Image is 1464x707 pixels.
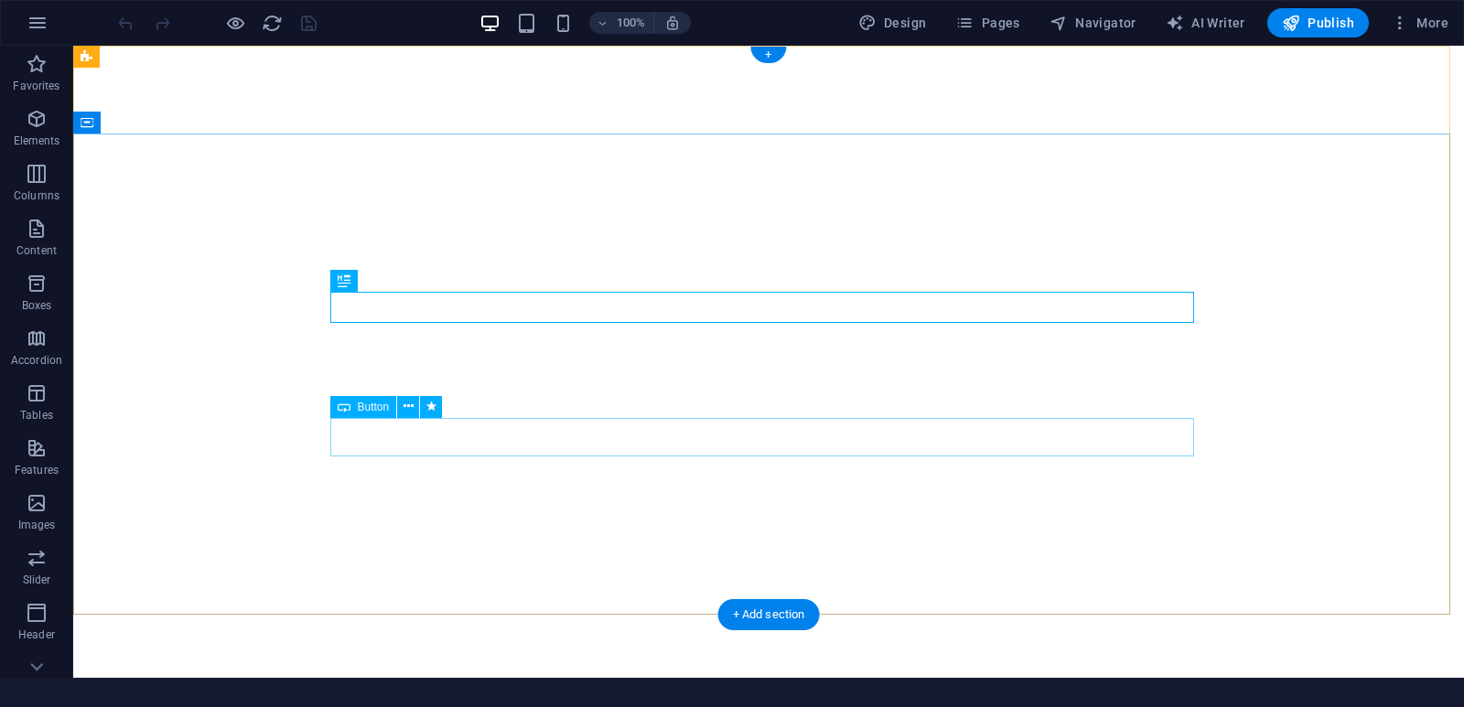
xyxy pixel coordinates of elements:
p: Header [18,627,55,642]
button: 100% [589,12,654,34]
p: Content [16,243,57,258]
button: Design [851,8,934,37]
button: Publish [1267,8,1369,37]
button: Navigator [1042,8,1144,37]
span: Button [358,402,390,412]
button: AI Writer [1158,8,1253,37]
i: On resize automatically adjust zoom level to fit chosen device. [664,15,681,31]
p: Images [18,518,56,532]
p: Favorites [13,79,59,93]
span: Navigator [1050,14,1136,32]
span: More [1391,14,1448,32]
p: Boxes [22,298,52,313]
button: More [1383,8,1456,37]
button: reload [261,12,283,34]
h6: 100% [617,12,646,34]
p: Elements [14,134,60,148]
i: Reload page [262,13,283,34]
span: Design [858,14,927,32]
div: + Add section [718,599,820,630]
p: Accordion [11,353,62,368]
div: + [750,47,786,63]
span: Pages [955,14,1019,32]
button: Pages [948,8,1027,37]
p: Features [15,463,59,477]
p: Tables [20,408,53,423]
span: AI Writer [1166,14,1245,32]
p: Slider [23,573,51,587]
div: Design (Ctrl+Alt+Y) [851,8,934,37]
button: Click here to leave preview mode and continue editing [224,12,246,34]
p: Columns [14,188,59,203]
span: Publish [1282,14,1354,32]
